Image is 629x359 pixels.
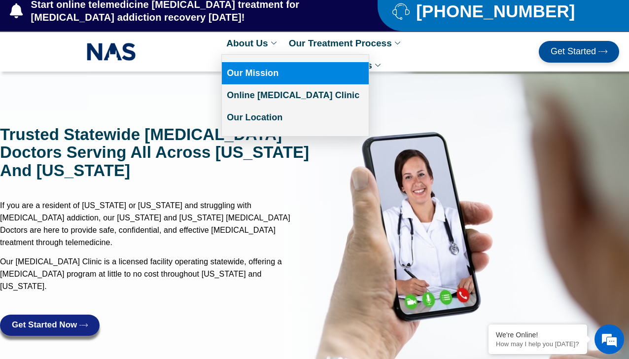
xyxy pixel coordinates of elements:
[539,41,619,63] a: Get Started
[222,84,369,107] a: Online [MEDICAL_DATA] Clinic
[222,62,369,84] a: Our Mission
[222,107,369,129] a: Our Location
[284,32,408,54] a: Our Treatment Process
[392,2,604,20] a: [PHONE_NUMBER]
[221,32,283,54] a: About Us
[12,321,77,330] span: Get Started Now
[496,340,580,348] p: How may I help you today?
[496,331,580,339] div: We're Online!
[551,47,596,57] span: Get Started
[87,40,136,63] img: NAS_email_signature-removebg-preview.png
[414,5,575,17] span: [PHONE_NUMBER]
